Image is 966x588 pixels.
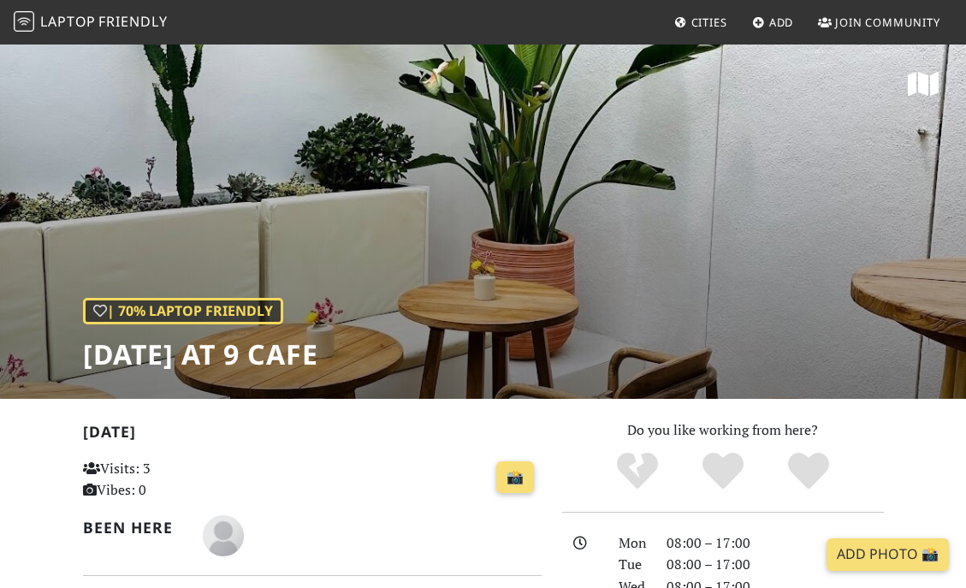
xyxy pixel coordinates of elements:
span: Add [769,15,794,30]
p: Do you like working from here? [562,419,884,442]
img: LaptopFriendly [14,11,34,32]
a: Add [745,7,801,38]
a: Add Photo 📸 [827,538,949,571]
h2: [DATE] [83,423,542,448]
a: Cities [667,7,734,38]
p: Visits: 3 Vibes: 0 [83,458,222,502]
div: | 70% Laptop Friendly [83,298,283,325]
a: LaptopFriendly LaptopFriendly [14,8,168,38]
span: Laptop [40,12,96,31]
a: Join Community [811,7,947,38]
h2: Been here [83,519,182,537]
div: Mon [608,532,656,555]
span: Friendly [98,12,167,31]
span: Ana Conduto [203,525,244,543]
img: blank-535327c66bd565773addf3077783bbfce4b00ec00e9fd257753287c682c7fa38.png [203,515,244,556]
span: Cities [691,15,727,30]
div: No [595,450,680,493]
div: 08:00 – 17:00 [656,532,894,555]
span: Join Community [835,15,940,30]
div: Yes [680,450,766,493]
div: Tue [608,554,656,576]
div: Definitely! [766,450,851,493]
h1: [DATE] at 9 Cafe [83,338,318,371]
div: 08:00 – 17:00 [656,554,894,576]
a: 📸 [496,461,534,494]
